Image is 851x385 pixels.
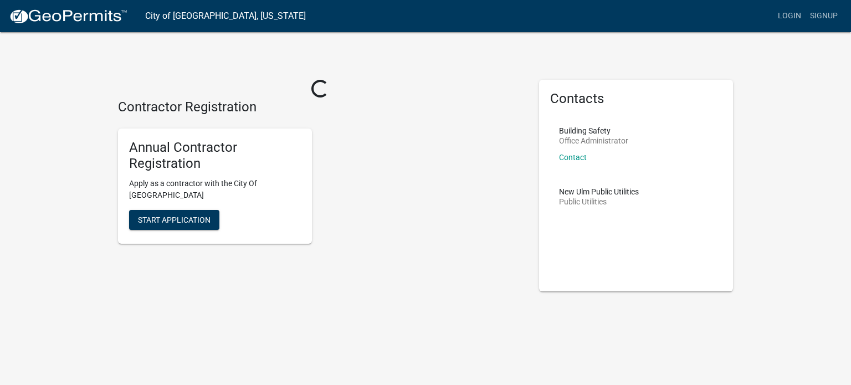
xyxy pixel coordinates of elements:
p: Public Utilities [559,198,639,206]
span: Start Application [138,215,211,224]
p: Apply as a contractor with the City Of [GEOGRAPHIC_DATA] [129,178,301,201]
a: Signup [806,6,842,27]
p: Office Administrator [559,137,628,145]
a: City of [GEOGRAPHIC_DATA], [US_STATE] [145,7,306,25]
button: Start Application [129,210,219,230]
p: New Ulm Public Utilities [559,188,639,196]
p: Building Safety [559,127,628,135]
h4: Contractor Registration [118,99,522,115]
h5: Annual Contractor Registration [129,140,301,172]
h5: Contacts [550,91,722,107]
a: Login [773,6,806,27]
a: Contact [559,153,587,162]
